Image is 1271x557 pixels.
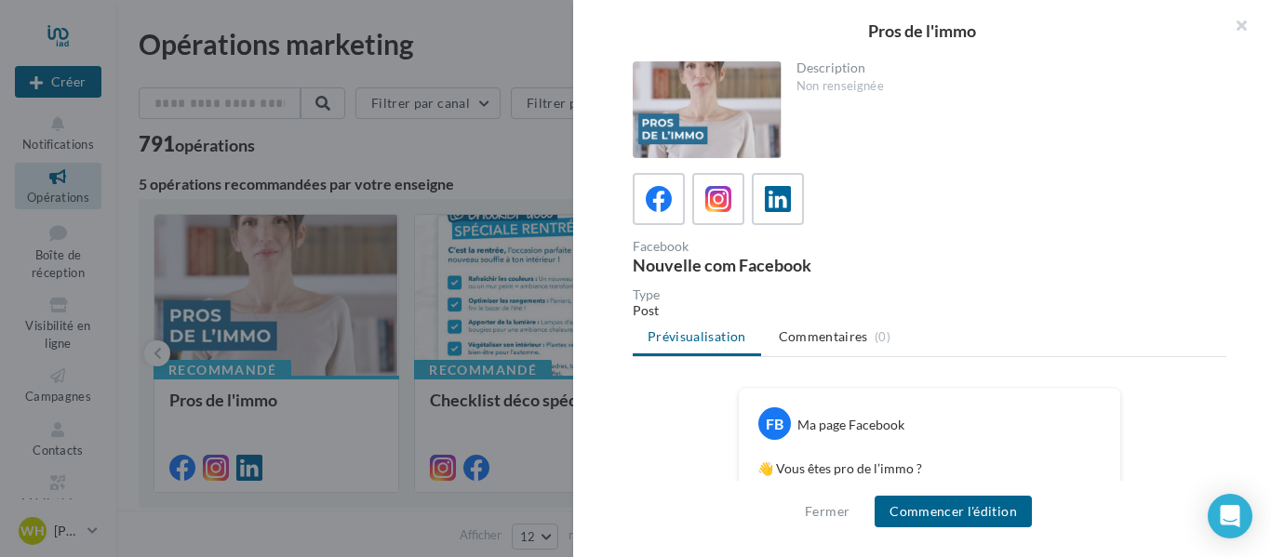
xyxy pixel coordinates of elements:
div: Facebook [633,240,922,253]
span: Commentaires [779,327,868,346]
div: Description [796,61,1212,74]
div: Post [633,301,1226,320]
button: Fermer [797,500,857,523]
button: Commencer l'édition [875,496,1032,527]
div: Ma page Facebook [797,416,904,434]
div: Non renseignée [796,78,1212,95]
div: Pros de l'immo [603,22,1241,39]
div: Open Intercom Messenger [1208,494,1252,538]
div: Nouvelle com Facebook [633,257,922,273]
div: FB [758,407,791,440]
div: Type [633,288,1226,301]
span: (0) [875,329,890,344]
